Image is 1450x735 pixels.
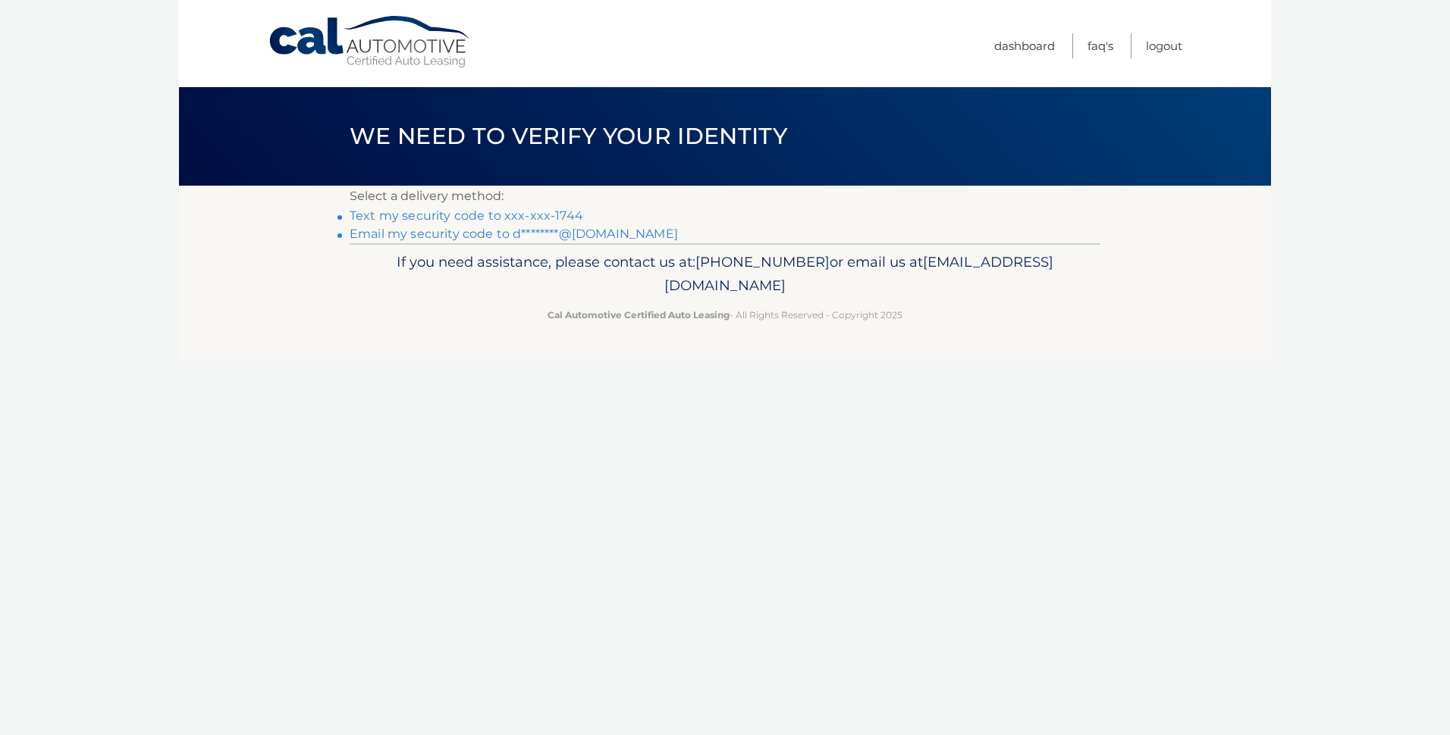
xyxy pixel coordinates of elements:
[1087,33,1113,58] a: FAQ's
[548,309,730,321] strong: Cal Automotive Certified Auto Leasing
[350,186,1100,207] p: Select a delivery method:
[695,253,830,271] span: [PHONE_NUMBER]
[268,15,472,69] a: Cal Automotive
[359,307,1091,323] p: - All Rights Reserved - Copyright 2025
[350,208,583,223] a: Text my security code to xxx-xxx-1744
[1146,33,1182,58] a: Logout
[359,250,1091,299] p: If you need assistance, please contact us at: or email us at
[994,33,1055,58] a: Dashboard
[350,227,678,241] a: Email my security code to d********@[DOMAIN_NAME]
[350,122,787,150] span: We need to verify your identity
